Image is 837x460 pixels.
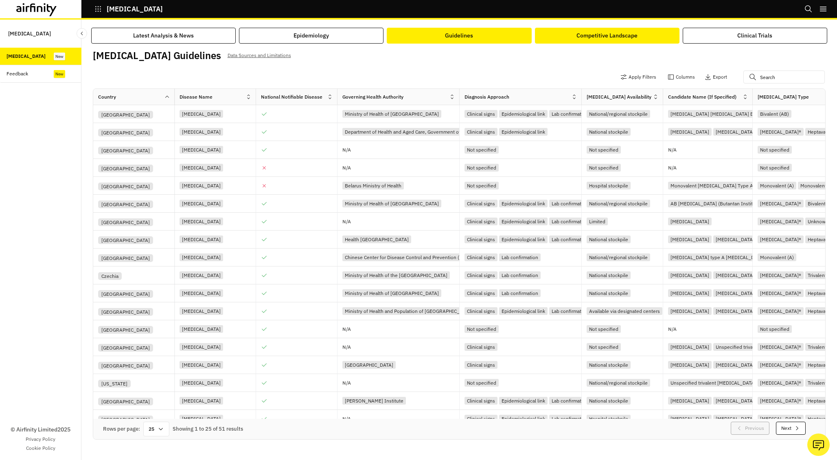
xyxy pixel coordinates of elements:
[98,326,153,334] div: [GEOGRAPHIC_DATA]
[668,289,712,297] div: [MEDICAL_DATA]
[11,425,70,434] p: © Airfinity Limited 2025
[668,361,712,369] div: [MEDICAL_DATA]
[713,236,810,243] div: [MEDICAL_DATA] heptavalent (Emergent)
[499,289,541,297] div: Lab confirmation
[180,325,223,333] div: [MEDICAL_DATA]
[804,2,813,16] button: Search
[342,289,441,297] div: Ministry of Health of [GEOGRAPHIC_DATA]
[668,271,712,279] div: [MEDICAL_DATA]
[758,200,804,207] div: [MEDICAL_DATA]®
[499,110,548,118] div: Epidemiological link
[587,128,631,136] div: National stockpile
[576,31,638,40] div: Competitive Landscape
[180,146,223,154] div: [MEDICAL_DATA]
[228,51,291,60] p: Data Sources and Limitations
[342,253,475,261] div: Chinese Center for Disease Control and Prevention (CCDC)
[668,93,736,101] div: Candidate Name (if Specified)
[465,200,497,207] div: Clinical signs
[499,397,548,405] div: Epidemiological link
[342,327,351,332] p: N/A
[499,218,548,225] div: Epidemiological link
[668,200,764,207] div: AB [MEDICAL_DATA] (Butantan Institute)
[180,164,223,172] div: [MEDICAL_DATA]
[98,254,153,262] div: [GEOGRAPHIC_DATA]
[758,236,804,243] div: [MEDICAL_DATA]®
[465,218,497,225] div: Clinical signs
[499,253,541,261] div: Lab confirmation
[465,110,497,118] div: Clinical signs
[342,93,403,101] div: Governing Health Authority
[758,415,804,423] div: [MEDICAL_DATA]®
[743,70,825,84] input: Search
[180,182,223,189] div: [MEDICAL_DATA]
[180,397,223,405] div: [MEDICAL_DATA]
[103,425,140,433] div: Rows per page:
[98,129,153,136] div: [GEOGRAPHIC_DATA]
[758,218,804,225] div: [MEDICAL_DATA]®
[668,236,712,243] div: [MEDICAL_DATA]
[98,308,153,316] div: [GEOGRAPHIC_DATA]
[465,182,499,189] div: Not specified
[758,110,791,118] div: Bivalent (AB)
[7,53,46,60] div: [MEDICAL_DATA]
[587,325,621,333] div: Not specified
[758,325,792,333] div: Not specified
[98,236,153,244] div: [GEOGRAPHIC_DATA]
[342,361,396,369] div: [GEOGRAPHIC_DATA]
[758,93,809,101] div: [MEDICAL_DATA] Type
[465,236,497,243] div: Clinical signs
[587,415,631,423] div: Hospital stockpile
[620,70,656,84] button: Apply Filters
[98,200,153,208] div: [GEOGRAPHIC_DATA]
[731,422,769,435] button: Previous
[713,74,727,80] p: Export
[465,325,499,333] div: Not specified
[499,200,548,207] div: Epidemiological link
[758,182,796,189] div: Monovalent (A)
[758,128,804,136] div: [MEDICAL_DATA]®
[98,398,153,405] div: [GEOGRAPHIC_DATA]
[758,146,792,154] div: Not specified
[668,379,798,387] div: Unspecified trivalent [MEDICAL_DATA] [MEDICAL_DATA]
[98,380,131,387] div: [US_STATE]
[587,146,621,154] div: Not specified
[173,425,243,433] div: Showing 1 to 25 of 51 results
[499,271,541,279] div: Lab confirmation
[713,128,810,136] div: [MEDICAL_DATA] heptavalent (Emergent)
[180,343,223,351] div: [MEDICAL_DATA]
[587,397,631,405] div: National stockpile
[587,343,621,351] div: Not specified
[499,307,548,315] div: Epidemiological link
[98,218,153,226] div: [GEOGRAPHIC_DATA]
[758,164,792,172] div: Not specified
[342,147,351,152] p: N/A
[587,236,631,243] div: National stockpile
[180,289,223,297] div: [MEDICAL_DATA]
[7,70,28,77] div: Feedback
[77,28,87,39] button: Close Sidebar
[549,218,591,225] div: Lab confirmation
[713,415,810,423] div: [MEDICAL_DATA] heptavalent (Emergent)
[342,416,351,421] p: N/A
[342,236,411,243] div: Health [GEOGRAPHIC_DATA]
[465,379,499,387] div: Not specified
[587,271,631,279] div: National stockpile
[465,271,497,279] div: Clinical signs
[342,110,441,118] div: Ministry of Health of [GEOGRAPHIC_DATA]
[342,219,351,224] p: N/A
[668,307,712,315] div: [MEDICAL_DATA]
[180,110,223,118] div: [MEDICAL_DATA]
[465,397,497,405] div: Clinical signs
[93,50,221,62] h2: [MEDICAL_DATA] Guidelines
[98,111,153,119] div: [GEOGRAPHIC_DATA]
[342,397,406,405] div: [PERSON_NAME] Institute
[758,343,804,351] div: [MEDICAL_DATA]®
[705,70,727,84] button: Export
[133,31,194,40] div: Latest Analysis & News
[587,253,650,261] div: National/regional stockpile
[465,146,499,154] div: Not specified
[107,5,163,13] p: [MEDICAL_DATA]
[465,164,499,172] div: Not specified
[180,236,223,243] div: [MEDICAL_DATA]
[758,361,804,369] div: [MEDICAL_DATA]®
